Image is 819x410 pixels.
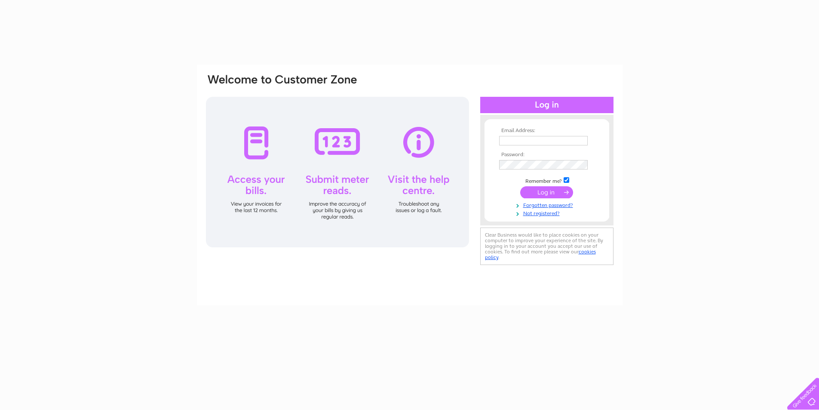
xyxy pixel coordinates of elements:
[497,152,597,158] th: Password:
[499,209,597,217] a: Not registered?
[497,128,597,134] th: Email Address:
[485,249,596,260] a: cookies policy
[499,200,597,209] a: Forgotten password?
[497,176,597,185] td: Remember me?
[520,186,573,198] input: Submit
[480,228,613,265] div: Clear Business would like to place cookies on your computer to improve your experience of the sit...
